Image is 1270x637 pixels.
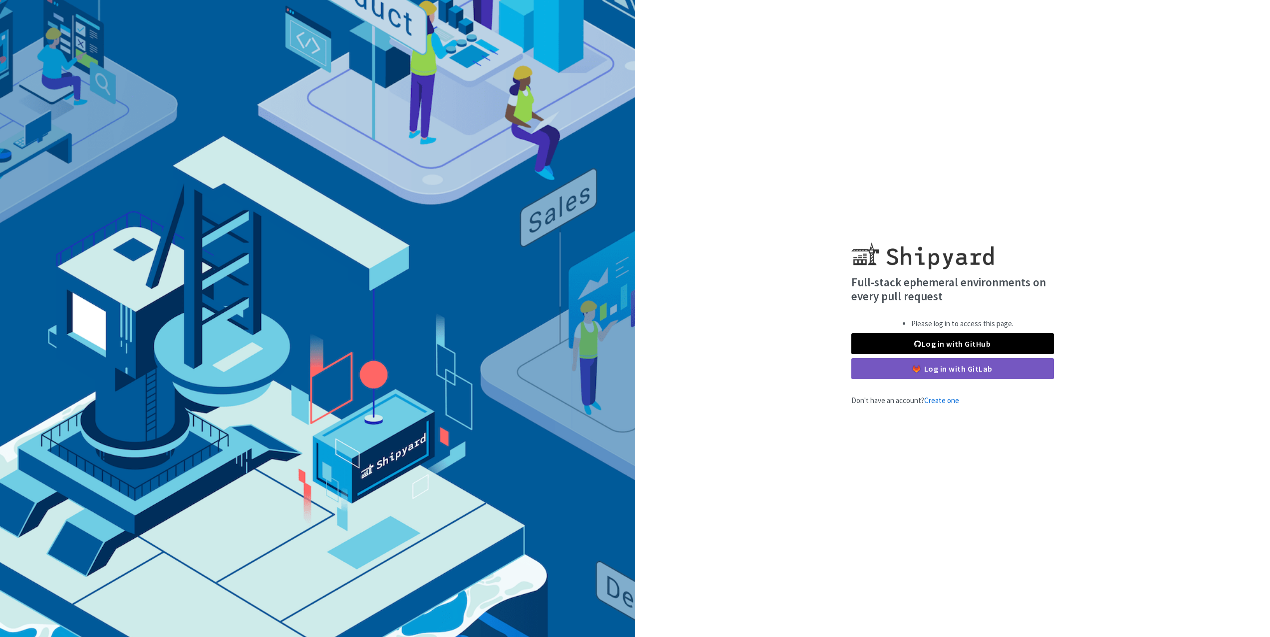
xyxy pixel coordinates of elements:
a: Create one [924,396,959,405]
li: Please log in to access this page. [911,318,1014,330]
img: Shipyard logo [851,230,994,269]
span: Don't have an account? [851,396,959,405]
a: Log in with GitHub [851,333,1054,354]
img: gitlab-color.svg [913,365,920,373]
h4: Full-stack ephemeral environments on every pull request [851,275,1054,303]
a: Log in with GitLab [851,358,1054,379]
